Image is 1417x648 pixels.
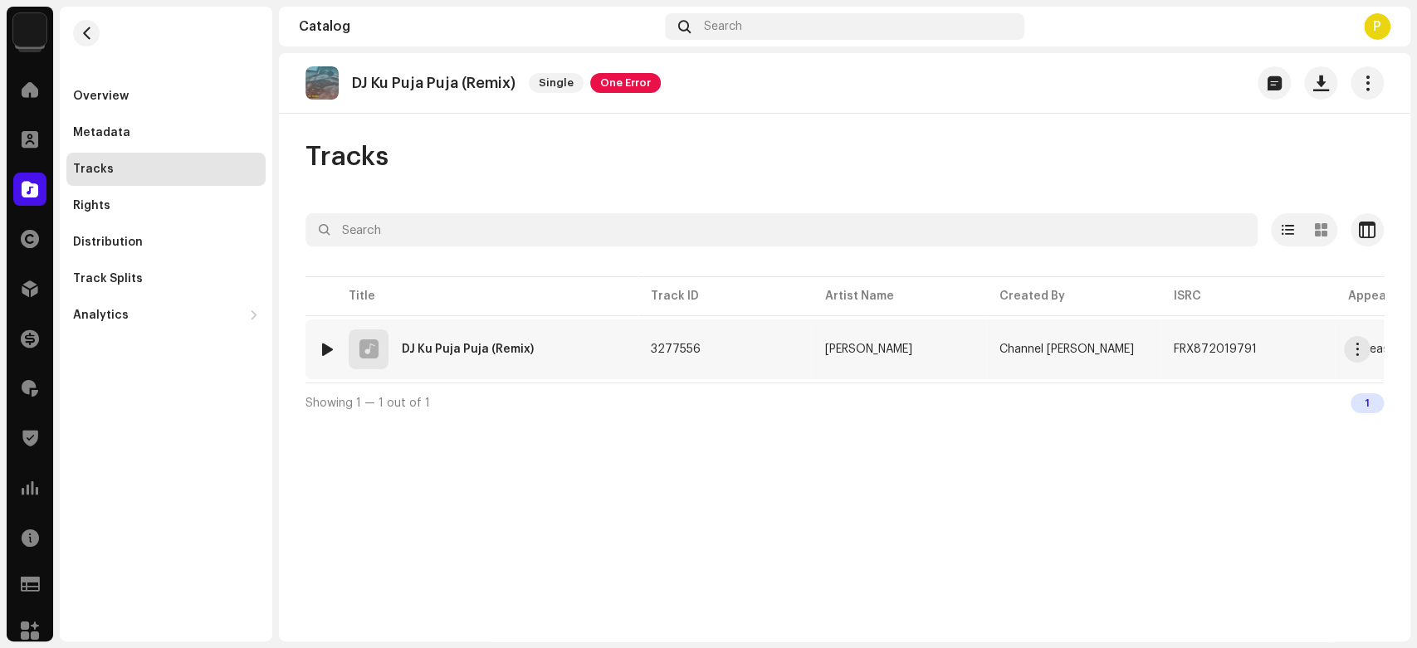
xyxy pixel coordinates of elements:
span: DJ Andies [825,343,973,355]
span: Search [704,20,742,33]
span: Channel DJ Andies [999,343,1134,355]
re-m-nav-item: Tracks [66,153,266,186]
div: [PERSON_NAME] [825,343,912,355]
re-m-nav-item: Rights [66,189,266,222]
div: FRX872019791 [1174,343,1257,355]
div: Rights [73,199,110,212]
span: 3277556 [651,343,701,355]
div: Overview [73,90,129,103]
p: DJ Ku Puja Puja (Remix) [352,75,515,92]
re-m-nav-dropdown: Analytics [66,299,266,332]
re-m-nav-item: Track Splits [66,262,266,295]
div: Metadata [73,126,130,139]
span: One Error [590,73,661,93]
div: Track Splits [73,272,143,285]
span: Tracks [305,140,388,173]
img: 1fc6b530-f7c4-4115-9bee-539c64d62468 [305,66,339,100]
div: Distribution [73,236,143,249]
div: P [1364,13,1390,40]
re-m-nav-item: Overview [66,80,266,113]
re-m-nav-item: Distribution [66,226,266,259]
re-m-nav-item: Metadata [66,116,266,149]
div: DJ Ku Puja Puja (Remix) [402,343,534,355]
div: Tracks [73,163,114,176]
div: Analytics [73,309,129,322]
span: Showing 1 — 1 out of 1 [305,397,430,409]
div: 1 [1351,393,1384,413]
img: 64f15ab7-a28a-4bb5-a164-82594ec98160 [13,13,46,46]
div: Catalog [299,20,658,33]
div: 1 release [1348,343,1395,355]
span: Single [529,73,584,93]
input: Search [305,213,1258,246]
